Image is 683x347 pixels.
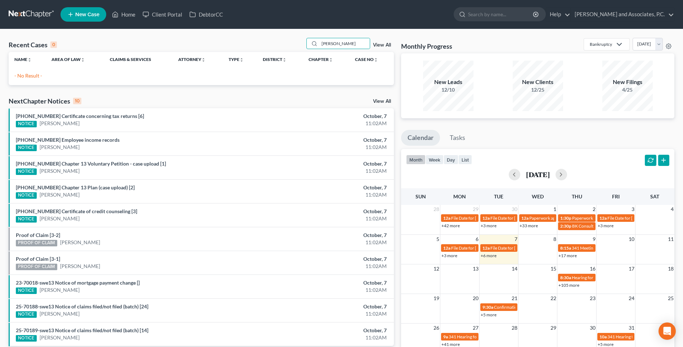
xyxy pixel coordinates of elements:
[451,245,509,251] span: File Date for [PERSON_NAME]
[16,216,37,223] div: NOTICE
[60,263,100,270] a: [PERSON_NAME]
[443,130,472,146] a: Tasks
[282,58,287,62] i: unfold_more
[426,155,444,164] button: week
[263,57,287,62] a: Districtunfold_more
[229,57,244,62] a: Typeunfold_more
[526,171,550,178] h2: [DATE]
[443,334,448,339] span: 9a
[16,280,140,286] a: 23-70018-swe13 Notice of mortgage payment change []
[602,78,653,86] div: New Filings
[441,342,460,347] a: +41 more
[178,57,206,62] a: Attorneyunfold_more
[186,8,226,21] a: DebtorCC
[589,294,596,303] span: 23
[458,155,472,164] button: list
[268,160,387,167] div: October, 7
[449,334,551,339] span: 341 Hearing for [PERSON_NAME] & [PERSON_NAME]
[433,294,440,303] span: 19
[511,264,518,273] span: 14
[550,324,557,332] span: 29
[560,275,571,280] span: 8:30a
[628,324,635,332] span: 31
[560,245,571,251] span: 8:15a
[14,72,388,79] p: - No Result -
[268,191,387,198] div: 11:02AM
[75,12,99,17] span: New Case
[16,208,137,214] a: [PHONE_NUMBER] Certificate of credit counseling [3]
[16,192,37,199] div: NOTICE
[268,263,387,270] div: 11:02AM
[494,193,503,199] span: Tue
[667,294,674,303] span: 25
[268,232,387,239] div: October, 7
[268,255,387,263] div: October, 7
[40,120,80,127] a: [PERSON_NAME]
[81,58,85,62] i: unfold_more
[268,303,387,310] div: October, 7
[546,8,570,21] a: Help
[16,327,148,333] a: 25-70189-swe13 Notice of claims filed/not filed (batch) [14]
[550,264,557,273] span: 15
[60,239,100,246] a: [PERSON_NAME]
[475,235,479,243] span: 6
[670,205,674,214] span: 4
[16,232,60,238] a: Proof of Claim [3-2]
[16,145,37,151] div: NOTICE
[599,334,607,339] span: 10a
[482,304,493,310] span: 9:30a
[401,42,452,50] h3: Monthly Progress
[520,223,538,228] a: +33 more
[16,264,57,270] div: PROOF OF CLAIM
[268,215,387,222] div: 11:02AM
[511,205,518,214] span: 30
[514,235,518,243] span: 7
[73,98,81,104] div: 10
[433,324,440,332] span: 26
[560,215,571,221] span: 1:30p
[511,294,518,303] span: 21
[40,334,80,341] a: [PERSON_NAME]
[532,193,544,199] span: Wed
[16,287,37,294] div: NOTICE
[481,253,496,258] a: +6 more
[423,78,473,86] div: New Leads
[667,235,674,243] span: 11
[415,193,426,199] span: Sun
[472,324,479,332] span: 27
[268,286,387,294] div: 11:02AM
[50,41,57,48] div: 0
[572,193,582,199] span: Thu
[628,294,635,303] span: 24
[268,136,387,144] div: October, 7
[40,144,80,151] a: [PERSON_NAME]
[602,86,653,93] div: 4/25
[201,58,206,62] i: unfold_more
[268,279,387,286] div: October, 7
[40,286,80,294] a: [PERSON_NAME]
[513,78,563,86] div: New Clients
[40,215,80,222] a: [PERSON_NAME]
[355,57,378,62] a: Case Nounfold_more
[481,223,496,228] a: +3 more
[16,335,37,342] div: NOTICE
[139,8,186,21] a: Client Portal
[16,168,37,175] div: NOTICE
[268,184,387,191] div: October, 7
[659,322,676,340] div: Open Intercom Messenger
[589,324,596,332] span: 30
[374,58,378,62] i: unfold_more
[16,303,148,309] a: 25-70188-swe13 Notice of claims filed/not filed (batch) [24]
[51,57,85,62] a: Area of Lawunfold_more
[667,264,674,273] span: 18
[16,121,37,127] div: NOTICE
[628,264,635,273] span: 17
[631,205,635,214] span: 3
[433,205,440,214] span: 28
[27,58,32,62] i: unfold_more
[104,52,172,66] th: Claims & Services
[443,245,450,251] span: 12a
[558,282,579,288] a: +105 more
[9,97,81,105] div: NextChapter Notices
[612,193,620,199] span: Fri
